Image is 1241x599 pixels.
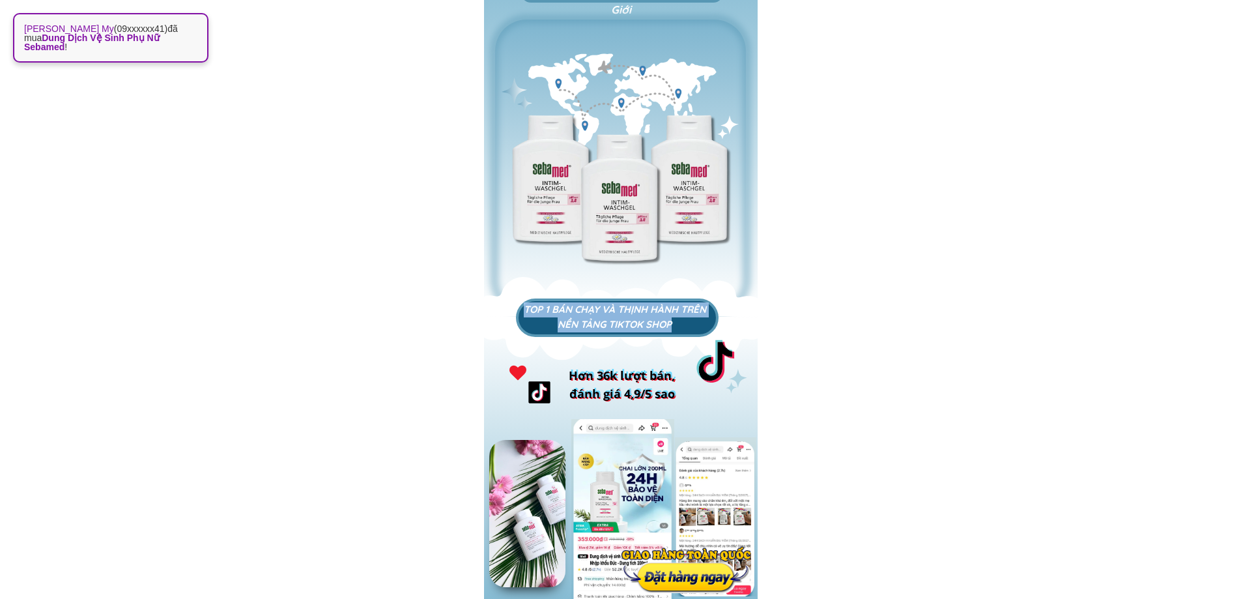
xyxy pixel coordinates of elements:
strong: [PERSON_NAME] My [24,23,114,34]
h1: Hơn 36k lượt bán, đánh giá 4,8/5 sao [556,364,691,402]
h1: Hơn 36k lượt bán, đánh giá 4,9/5 sao [554,366,690,404]
span: 09xxxxxx41 [117,23,164,34]
span: Dung Dịch Vệ Sinh Phụ Nữ Sebamed [24,33,160,52]
p: ( ) đã mua ! [24,24,197,51]
h3: TOP 1 BÁN CHẠY VÀ THỊNH HÀNH TRÊN NỀN TẢNG TIKTOK SHOP [524,302,706,332]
